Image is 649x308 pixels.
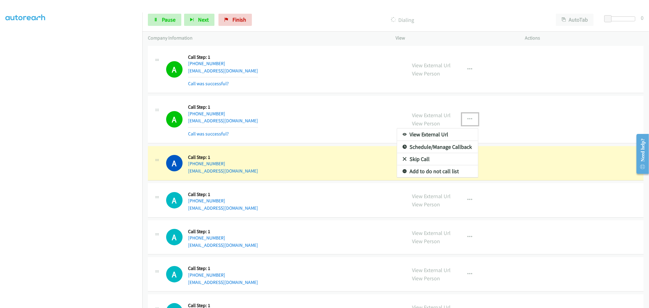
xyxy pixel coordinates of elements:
[166,266,183,282] h1: A
[397,153,478,165] a: Skip Call
[166,155,183,171] h1: A
[397,165,478,177] a: Add to do not call list
[166,229,183,245] h1: A
[397,141,478,153] a: Schedule/Manage Callback
[397,128,478,141] a: View External Url
[166,229,183,245] div: The call is yet to be attempted
[166,192,183,208] h1: A
[5,18,142,307] iframe: To enrich screen reader interactions, please activate Accessibility in Grammarly extension settings
[632,130,649,178] iframe: Resource Center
